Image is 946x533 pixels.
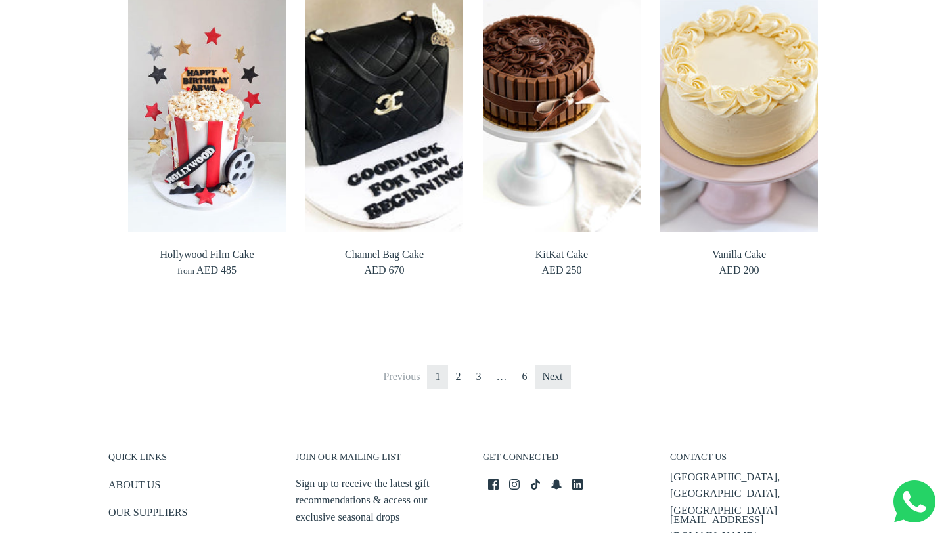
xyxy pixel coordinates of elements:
a: Go to page 2 [447,365,468,389]
span: page … [488,365,514,389]
h3: GET CONNECTED [483,452,650,470]
h3: JOIN OUR MAILING LIST [296,452,463,470]
nav: Pagination Navigation [118,365,828,389]
a: Go to page 6 [514,365,535,389]
a: Channel Bag Cake AED 670 [305,245,463,282]
span: AED 200 [719,265,759,276]
span: AED 250 [542,265,582,276]
span: AED 670 [365,265,405,276]
a: Vanilla Cake AED 200 [660,245,818,282]
a: Next [534,365,570,389]
span: Channel Bag Cake [305,248,463,262]
a: Go to page 3 [468,365,489,389]
a: KitKat Cake AED 250 [483,245,641,282]
span: 1 [427,365,448,389]
h3: CONTACT US [670,452,838,470]
h3: QUICK LINKS [108,452,276,470]
a: ABOUT US [108,477,160,498]
a: Hollywood Film Cake from AED 485 [128,245,286,282]
span: AED 485 [196,265,236,276]
img: Whatsapp [893,480,935,522]
a: OUR SUPPLIERS [108,504,187,526]
span: Vanilla Cake [660,248,818,262]
p: Sign up to receive the latest gift recommendations & access our exclusive seasonal drops [296,475,463,526]
span: KitKat Cake [483,248,641,262]
span: Hollywood Film Cake [128,248,286,262]
p: [GEOGRAPHIC_DATA], [GEOGRAPHIC_DATA], [GEOGRAPHIC_DATA] [670,469,838,519]
small: from [177,266,194,276]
